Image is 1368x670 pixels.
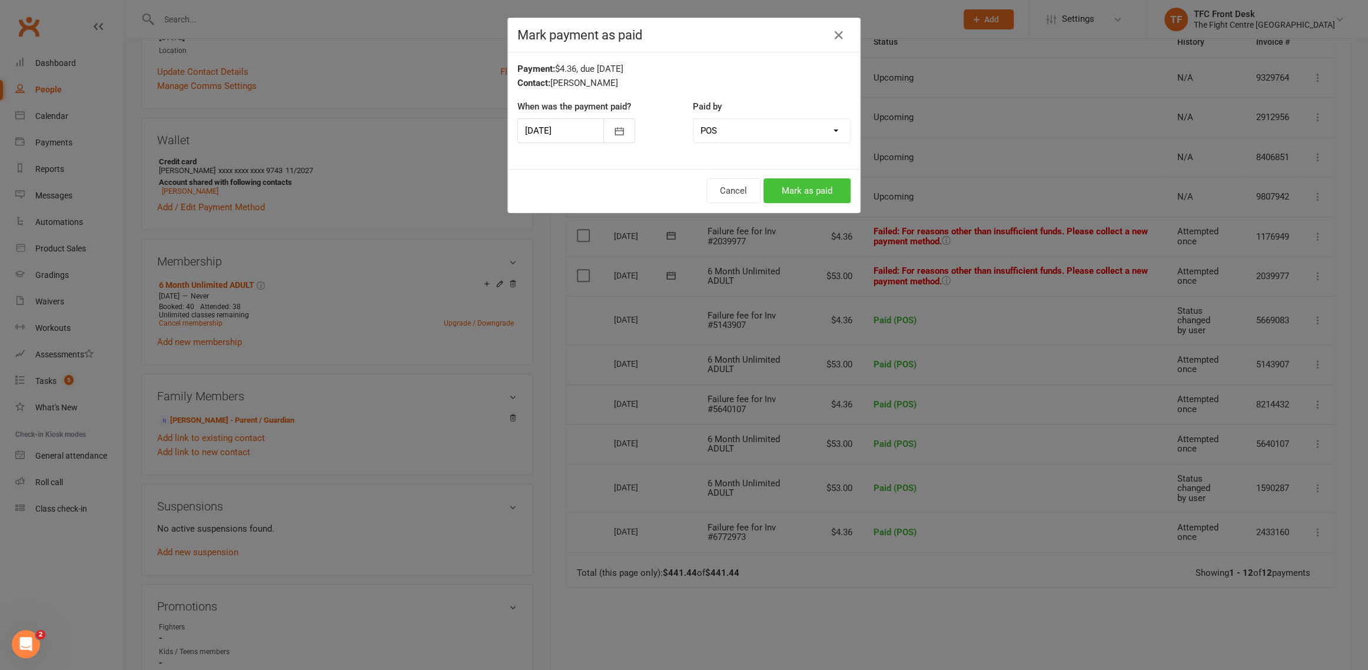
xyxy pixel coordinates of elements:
[517,76,851,90] div: [PERSON_NAME]
[706,178,761,203] button: Cancel
[517,28,851,42] h4: Mark payment as paid
[829,26,848,45] button: Close
[12,630,40,658] iframe: Intercom live chat
[693,99,722,114] label: Paid by
[517,64,555,74] strong: Payment:
[517,78,550,88] strong: Contact:
[36,630,45,639] span: 2
[517,62,851,76] div: $4.36, due [DATE]
[517,99,631,114] label: When was the payment paid?
[763,178,851,203] button: Mark as paid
